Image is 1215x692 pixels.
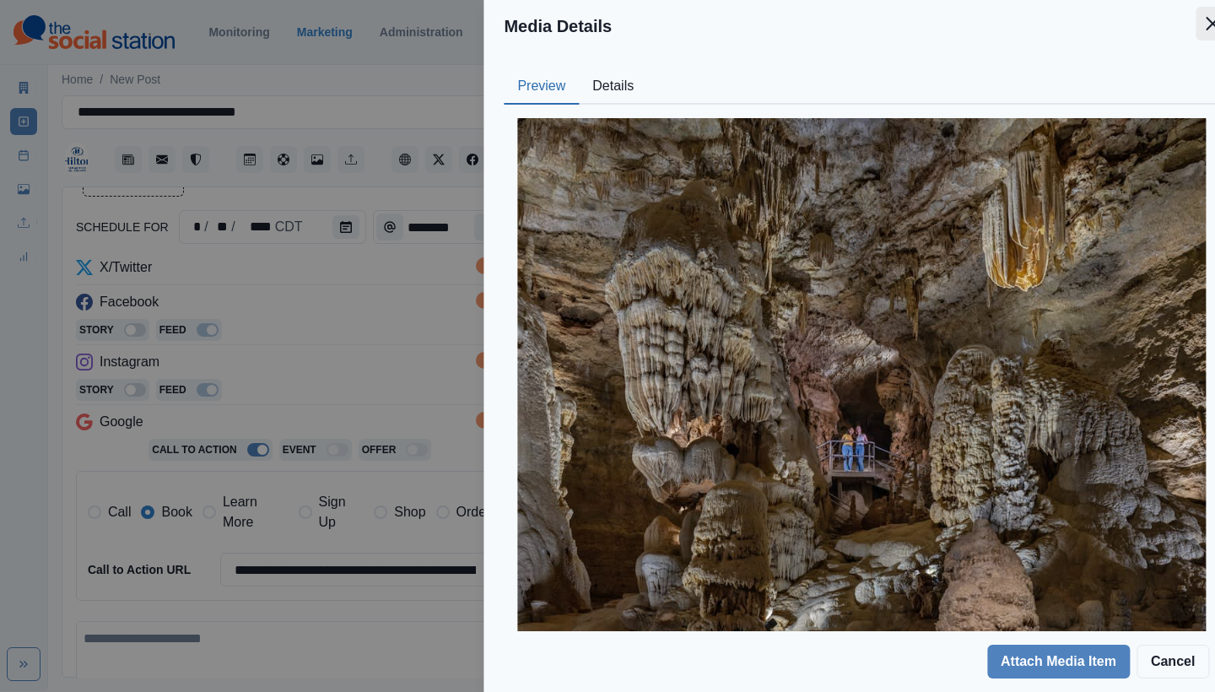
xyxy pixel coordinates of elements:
[1137,645,1209,678] button: Cancel
[987,645,1130,678] button: Attach Media Item
[504,69,579,105] button: Preview
[579,69,647,105] button: Details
